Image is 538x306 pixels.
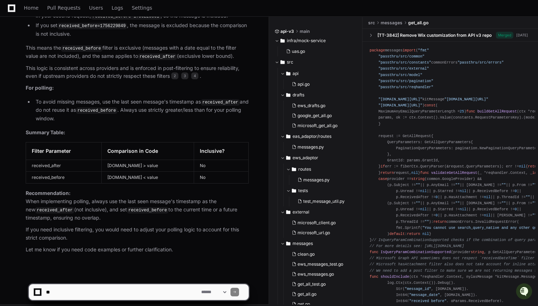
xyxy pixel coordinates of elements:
button: messages [280,238,359,249]
span: infra/mock-service [287,38,326,44]
span: messages.py [303,177,330,183]
th: Filter Parameter [26,142,102,160]
span: 0 [436,195,438,199]
span: 25 [460,109,464,114]
button: messages.py [289,142,355,152]
td: received_after [26,160,102,172]
span: Pylon [71,75,86,80]
button: microsoft_client.go [289,218,355,228]
code: received_before=1756229861 [91,13,161,20]
span: ews_drafts.go [298,103,325,109]
span: "" [416,201,420,205]
button: api.go [289,79,355,89]
span: "passthru/src/errors" [457,60,503,65]
li: If you set , the message is excluded because the comparison is not inclusive. [34,21,249,38]
span: "[DOMAIN_NAME][URL]" [379,97,422,101]
span: routes [298,166,311,172]
span: "fmt" [418,48,429,52]
button: microsoft_get_all.go [289,121,355,131]
button: infra/mock-service [275,35,357,46]
span: if [381,164,385,169]
span: google_get_all.go [298,113,332,119]
button: clean.go [289,249,355,259]
td: No [194,160,249,172]
div: We're available if you need us! [24,60,90,66]
span: src [287,59,293,65]
span: test_message_util.py [303,199,345,204]
strong: For polling: [26,85,54,91]
p: This logic is consistent across providers and is enforced in post-filtering to ensure reliability... [26,64,249,81]
img: 1756235613930-3d25f9e4-fa56-45dd-b3ad-e072dfbd1548 [7,53,20,66]
p: This means the filter is exclusive (messages with a date equal to the filter value are not includ... [26,44,249,61]
span: package [370,48,385,52]
span: nil [420,189,427,193]
span: nil [460,189,466,193]
div: [DATE] [516,32,528,38]
button: drafts [280,89,359,101]
span: 2 [171,72,178,80]
span: drafts [293,92,304,98]
span: microsoft_get_all.go [298,123,337,129]
span: "" [502,201,506,205]
span: "[DOMAIN_NAME][URL]" [379,103,422,107]
span: const [425,103,436,107]
span: Merged [496,32,513,39]
strong: Recommendation: [26,190,71,196]
span: tests [298,188,308,194]
span: Logs [112,6,123,10]
span: src [368,20,375,26]
td: [DOMAIN_NAME] > value [101,160,194,172]
button: google_get_all.go [289,111,355,121]
code: received_before [127,207,168,214]
span: ews_messages_test.go [298,261,343,267]
span: buildGetAllRequest [477,109,517,114]
span: 4 [191,72,198,80]
span: "passthru/src/reqhandler" [379,85,433,89]
iframe: Open customer support [515,282,534,302]
span: "" [455,183,460,187]
span: "" [425,220,429,224]
span: IsQueryParamCombinationSupported [381,250,451,254]
span: nil [420,207,427,211]
span: ews_adaptor [293,155,318,161]
img: PlayerZero [7,7,21,21]
span: nil [484,195,490,199]
strong: Summary Table: [26,129,65,135]
svg: Directory [292,186,296,195]
span: nil [422,232,429,236]
span: api-v3 [280,29,294,34]
span: eas_adaptor/routes [293,134,331,139]
span: "[DOMAIN_NAME][URL]" [444,97,488,101]
span: get_all.go [408,20,428,26]
button: external [280,206,359,218]
span: api.go [298,81,310,87]
span: return [433,220,447,224]
span: api [293,71,299,76]
span: "" [526,195,530,199]
span: return [407,232,420,236]
p: When implementing polling, always use the last seen message's timestamp as the new (not inclusive... [26,189,249,222]
button: api [280,68,359,79]
code: received_before [76,107,117,114]
span: main [300,29,310,34]
th: Comparison in Code [101,142,194,160]
span: import [402,48,416,52]
svg: Directory [280,58,285,66]
span: "passthru/src/external" [379,66,429,71]
code: received_after [35,207,74,214]
svg: Directory [292,165,296,174]
span: messages [381,20,402,26]
span: uas.go [292,49,305,54]
span: "" [416,183,420,187]
span: // For more details see: [URL][DOMAIN_NAME] [370,244,464,248]
span: "" [502,183,506,187]
span: 0 [436,213,438,217]
span: 0 [515,189,517,193]
button: routes [286,164,359,175]
span: case [379,177,387,181]
span: Settings [132,6,152,10]
button: ews_messages_test.go [289,259,355,269]
svg: Directory [286,239,290,248]
span: validateGetAllRequest [431,171,477,175]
